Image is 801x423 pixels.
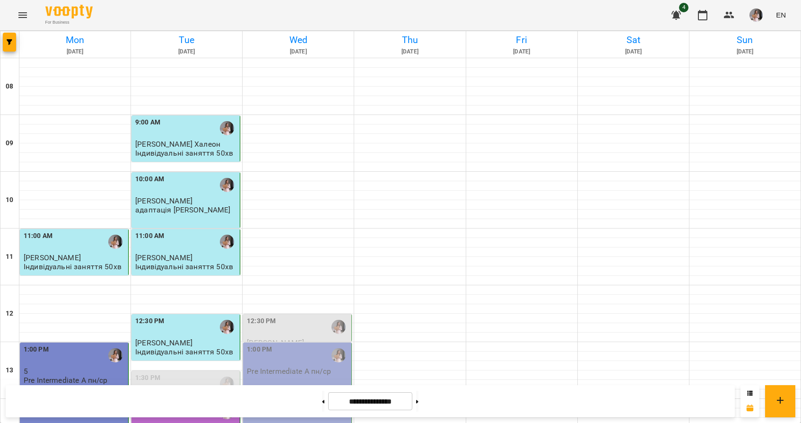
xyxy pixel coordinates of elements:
[24,231,52,241] label: 11:00 AM
[468,33,576,47] h6: Fri
[135,316,164,326] label: 12:30 PM
[6,365,13,376] h6: 13
[468,47,576,56] h6: [DATE]
[24,376,108,384] p: Pre Intermediate A пн/ср
[135,140,220,149] span: [PERSON_NAME] Халеон
[579,47,688,56] h6: [DATE]
[356,47,464,56] h6: [DATE]
[6,252,13,262] h6: 11
[24,367,126,375] p: 5
[135,117,160,128] label: 9:00 AM
[247,367,331,375] p: Pre Intermediate A пн/ср
[24,253,81,262] span: [PERSON_NAME]
[45,19,93,26] span: For Business
[331,348,346,362] img: Марія Бєлогурова
[220,121,234,135] img: Марія Бєлогурова
[21,33,129,47] h6: Mon
[132,33,241,47] h6: Tue
[247,344,272,355] label: 1:00 PM
[135,373,160,383] label: 1:30 PM
[691,33,799,47] h6: Sun
[220,178,234,192] img: Марія Бєлогурова
[331,320,346,334] img: Марія Бєлогурова
[6,195,13,205] h6: 10
[247,338,304,347] span: [PERSON_NAME]
[776,10,786,20] span: EN
[108,235,122,249] img: Марія Бєлогурова
[135,196,192,205] span: [PERSON_NAME]
[21,47,129,56] h6: [DATE]
[45,5,93,18] img: Voopty Logo
[247,316,276,326] label: 12:30 PM
[691,47,799,56] h6: [DATE]
[135,348,233,356] p: Індивідуальні заняття 50хв
[135,174,164,185] label: 10:00 AM
[579,33,688,47] h6: Sat
[772,6,790,24] button: EN
[220,320,234,334] img: Марія Бєлогурова
[6,138,13,149] h6: 09
[356,33,464,47] h6: Thu
[244,47,352,56] h6: [DATE]
[108,348,122,362] img: Марія Бєлогурова
[135,263,233,271] p: Індивідуальні заняття 50хв
[6,308,13,319] h6: 12
[135,206,230,214] p: адаптація [PERSON_NAME]
[135,253,192,262] span: [PERSON_NAME]
[132,47,241,56] h6: [DATE]
[135,231,164,241] label: 11:00 AM
[749,9,763,22] img: b3d641f4c4777ccbd52dfabb287f3e8a.jpg
[220,377,234,391] img: Марія Бєлогурова
[220,235,234,249] img: Марія Бєлогурова
[24,263,122,271] p: Індивідуальні заняття 50хв
[679,3,688,12] span: 4
[6,81,13,92] h6: 08
[24,344,49,355] label: 1:00 PM
[11,4,34,26] button: Menu
[135,338,192,347] span: [PERSON_NAME]
[135,149,233,157] p: Індивідуальні заняття 50хв
[244,33,352,47] h6: Wed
